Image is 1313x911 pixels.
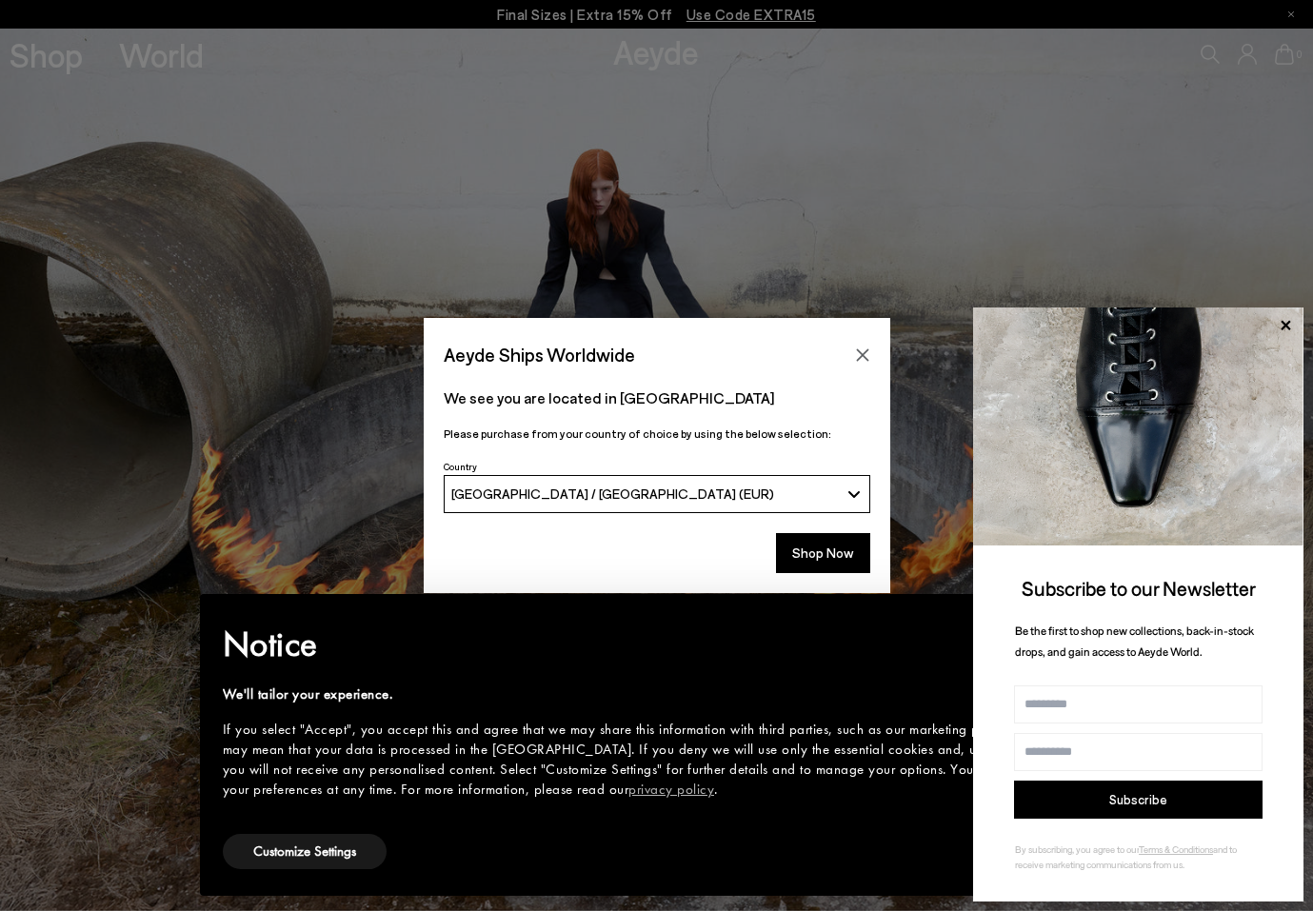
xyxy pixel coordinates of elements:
span: Country [444,461,477,472]
span: By subscribing, you agree to our [1015,843,1139,855]
span: Be the first to shop new collections, back-in-stock drops, and gain access to Aeyde World. [1015,624,1254,659]
p: We see you are located in [GEOGRAPHIC_DATA] [444,386,870,409]
img: ca3f721fb6ff708a270709c41d776025.jpg [973,307,1303,545]
span: [GEOGRAPHIC_DATA] / [GEOGRAPHIC_DATA] (EUR) [451,485,774,502]
a: Terms & Conditions [1139,843,1213,855]
span: Subscribe to our Newsletter [1022,576,1256,600]
a: privacy policy [628,780,714,799]
button: Subscribe [1014,781,1263,819]
button: Customize Settings [223,834,387,869]
h2: Notice [223,620,1061,669]
div: If you select "Accept", you accept this and agree that we may share this information with third p... [223,720,1061,800]
button: Shop Now [776,533,870,573]
p: Please purchase from your country of choice by using the below selection: [444,425,870,443]
div: We'll tailor your experience. [223,684,1061,704]
span: Aeyde Ships Worldwide [444,338,635,371]
button: Close [848,341,877,369]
